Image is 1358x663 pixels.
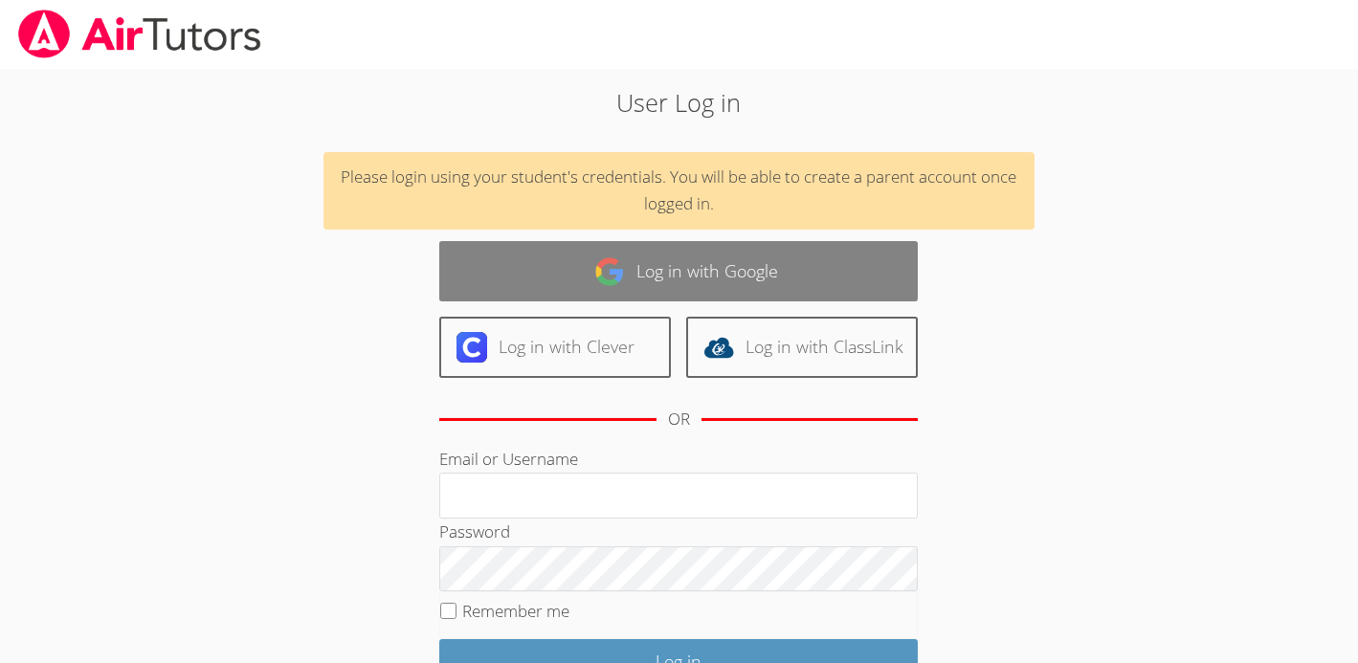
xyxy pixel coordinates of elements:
label: Remember me [462,600,569,622]
div: OR [668,406,690,433]
label: Password [439,520,510,542]
a: Log in with Google [439,241,918,301]
label: Email or Username [439,448,578,470]
a: Log in with ClassLink [686,317,918,377]
img: classlink-logo-d6bb404cc1216ec64c9a2012d9dc4662098be43eaf13dc465df04b49fa7ab582.svg [703,332,734,363]
img: google-logo-50288ca7cdecda66e5e0955fdab243c47b7ad437acaf1139b6f446037453330a.svg [594,256,625,287]
h2: User Log in [312,84,1045,121]
img: airtutors_banner-c4298cdbf04f3fff15de1276eac7730deb9818008684d7c2e4769d2f7ddbe033.png [16,10,263,58]
a: Log in with Clever [439,317,671,377]
div: Please login using your student's credentials. You will be able to create a parent account once l... [323,152,1034,231]
img: clever-logo-6eab21bc6e7a338710f1a6ff85c0baf02591cd810cc4098c63d3a4b26e2feb20.svg [456,332,487,363]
